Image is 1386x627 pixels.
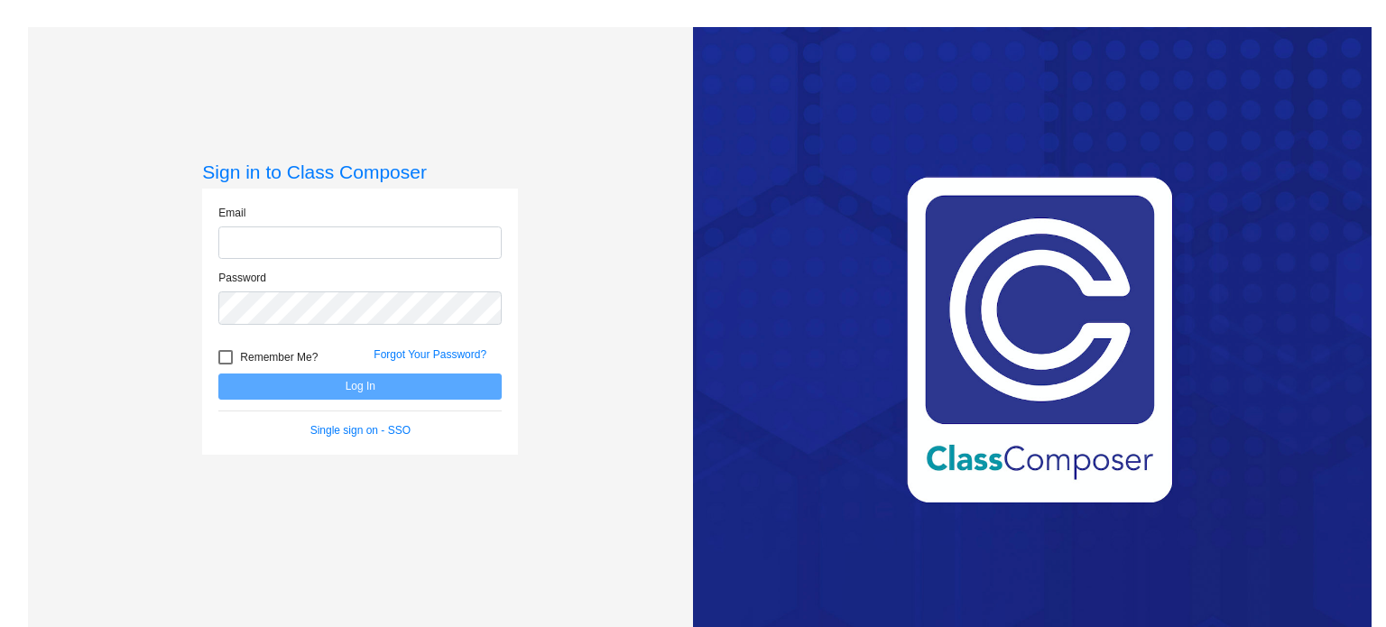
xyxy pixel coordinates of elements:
a: Single sign on - SSO [310,424,411,437]
span: Remember Me? [240,346,318,368]
button: Log In [218,373,502,400]
a: Forgot Your Password? [374,348,486,361]
label: Email [218,205,245,221]
label: Password [218,270,266,286]
h3: Sign in to Class Composer [202,161,518,183]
